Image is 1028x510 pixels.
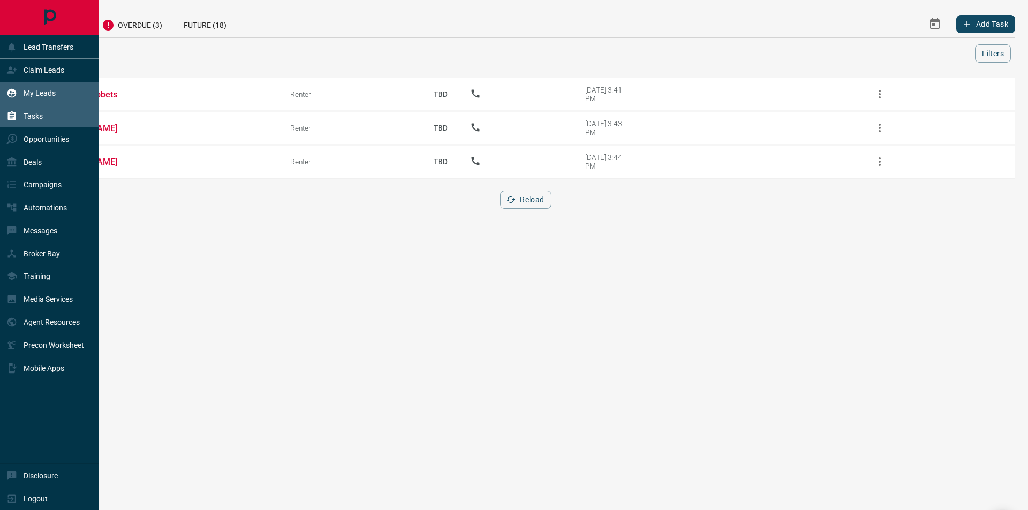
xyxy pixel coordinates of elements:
[585,119,631,136] div: [DATE] 3:43 PM
[290,124,411,132] div: Renter
[922,11,948,37] button: Select Date Range
[585,86,631,103] div: [DATE] 3:41 PM
[290,90,411,98] div: Renter
[290,157,411,166] div: Renter
[427,80,454,109] p: TBD
[500,191,551,209] button: Reload
[975,44,1011,63] button: Filters
[956,15,1015,33] button: Add Task
[427,113,454,142] p: TBD
[427,147,454,176] p: TBD
[585,153,631,170] div: [DATE] 3:44 PM
[91,11,173,37] div: Overdue (3)
[173,11,237,37] div: Future (18)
